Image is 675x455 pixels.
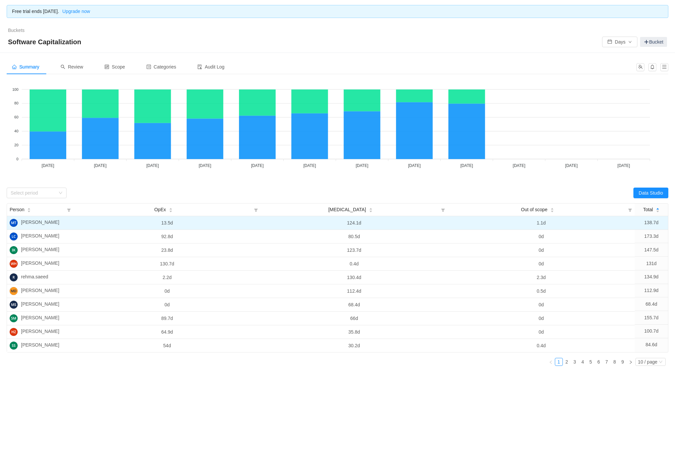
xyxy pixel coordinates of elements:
[579,358,587,366] li: 4
[619,358,626,366] a: 9
[579,358,586,366] a: 4
[369,207,373,212] div: Sort
[10,246,18,254] img: IK
[12,87,18,91] tspan: 100
[656,210,659,212] i: icon: caret-down
[27,207,31,209] i: icon: caret-up
[261,312,448,325] td: 66d
[10,301,18,309] img: MS
[94,163,107,168] tspan: [DATE]
[10,314,18,322] img: SM
[587,358,594,366] a: 5
[197,64,224,70] span: Audit Log
[21,328,59,336] span: [PERSON_NAME]
[550,207,554,212] div: Sort
[656,207,660,212] div: Sort
[21,314,59,322] span: [PERSON_NAME]
[513,163,526,168] tspan: [DATE]
[555,358,562,366] a: 1
[563,358,570,366] a: 2
[261,271,448,284] td: 130.4d
[10,273,18,281] img: R
[74,312,261,325] td: 89.7d
[74,325,261,339] td: 64.9d
[74,216,261,230] td: 13.5d
[603,358,610,366] a: 7
[8,28,25,33] a: Buckets
[448,243,635,257] td: 0d
[448,230,635,243] td: 0d
[603,358,611,366] li: 7
[61,65,65,69] i: icon: search
[169,210,172,212] i: icon: caret-down
[438,204,448,216] i: icon: filter
[21,260,59,268] span: [PERSON_NAME]
[635,257,668,270] td: 131d
[555,358,563,366] li: 1
[21,273,48,281] span: rehma.saeed
[635,216,668,230] td: 138.7d
[261,230,448,243] td: 80.5d
[629,360,633,364] i: icon: right
[146,65,151,69] i: icon: profile
[625,204,635,216] i: icon: filter
[635,297,668,311] td: 68.4d
[448,339,635,352] td: 0.4d
[261,216,448,230] td: 124.1d
[448,216,635,230] td: 1.1d
[74,257,261,271] td: 130.7d
[619,358,627,366] li: 9
[595,358,602,366] a: 6
[42,163,54,168] tspan: [DATE]
[635,230,668,243] td: 173.3d
[74,339,261,352] td: 54d
[448,325,635,339] td: 0d
[21,287,59,295] span: [PERSON_NAME]
[565,163,578,168] tspan: [DATE]
[648,63,656,71] button: icon: bell
[261,339,448,352] td: 30.2d
[635,325,668,338] td: 100.7d
[64,204,74,216] i: icon: filter
[105,65,109,69] i: icon: control
[21,232,59,240] span: [PERSON_NAME]
[12,64,39,70] span: Summary
[635,311,668,325] td: 155.7d
[74,298,261,312] td: 0d
[74,271,261,284] td: 2.2d
[643,206,653,213] span: Total
[408,163,421,168] tspan: [DATE]
[27,207,31,212] div: Sort
[636,63,644,71] button: icon: team
[617,163,630,168] tspan: [DATE]
[14,115,18,119] tspan: 60
[563,358,571,366] li: 2
[261,325,448,339] td: 35.8d
[521,206,547,213] span: Out of scope
[21,301,59,309] span: [PERSON_NAME]
[587,358,595,366] li: 5
[640,37,667,47] a: Bucket
[251,163,264,168] tspan: [DATE]
[14,101,18,105] tspan: 80
[595,358,603,366] li: 6
[369,210,372,212] i: icon: caret-down
[10,342,18,350] img: SS
[10,260,18,268] img: WD
[303,163,316,168] tspan: [DATE]
[627,358,635,366] li: Next Page
[105,64,125,70] span: Scope
[12,9,90,14] span: Free trial ends [DATE].
[14,143,18,147] tspan: 20
[611,358,619,366] li: 8
[571,358,578,366] a: 3
[448,298,635,312] td: 0d
[571,358,579,366] li: 3
[448,271,635,284] td: 2.3d
[199,163,211,168] tspan: [DATE]
[169,207,173,212] div: Sort
[635,243,668,257] td: 147.5d
[261,284,448,298] td: 112.4d
[611,358,618,366] a: 8
[10,328,18,336] img: HZ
